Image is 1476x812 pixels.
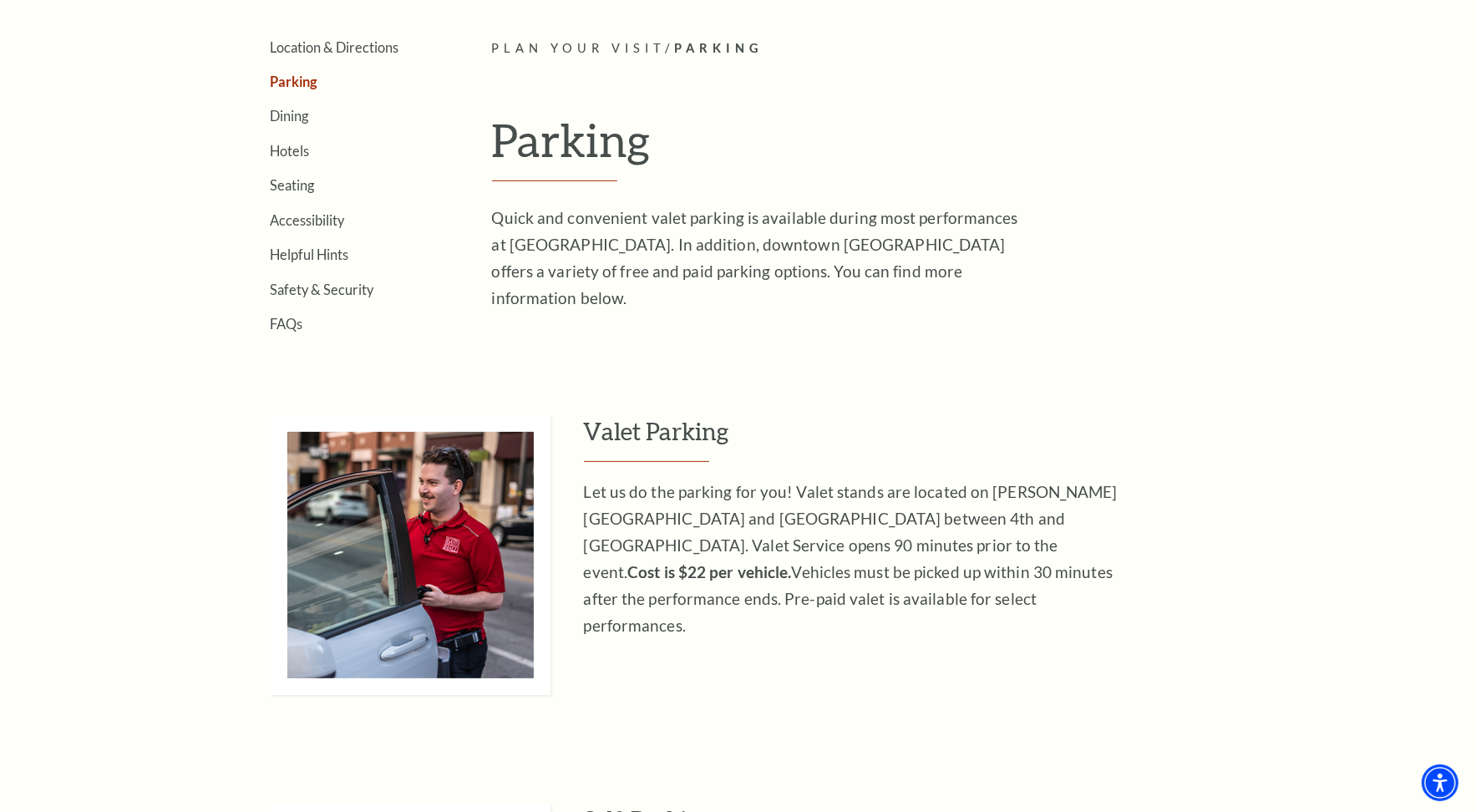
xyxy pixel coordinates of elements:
h1: Parking [492,113,1256,181]
a: FAQs [271,316,303,332]
span: Plan Your Visit [492,41,666,55]
a: Dining [271,108,309,124]
p: Quick and convenient valet parking is available during most performances at [GEOGRAPHIC_DATA]. In... [492,205,1035,312]
strong: Cost is $22 per vehicle. [627,562,791,581]
a: Parking [271,74,318,89]
a: Accessibility [271,212,345,228]
a: Safety & Security [271,282,374,297]
a: Helpful Hints [271,246,349,262]
span: Parking [674,41,763,55]
a: Hotels [271,143,310,159]
a: Seating [271,177,315,193]
h3: Valet Parking [584,415,1256,463]
p: Let us do the parking for you! Valet stands are located on [PERSON_NAME][GEOGRAPHIC_DATA] and [GE... [584,479,1127,639]
img: Valet Parking [271,415,550,695]
div: Accessibility Menu [1422,764,1458,801]
p: / [492,38,1256,59]
a: Location & Directions [271,39,399,55]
